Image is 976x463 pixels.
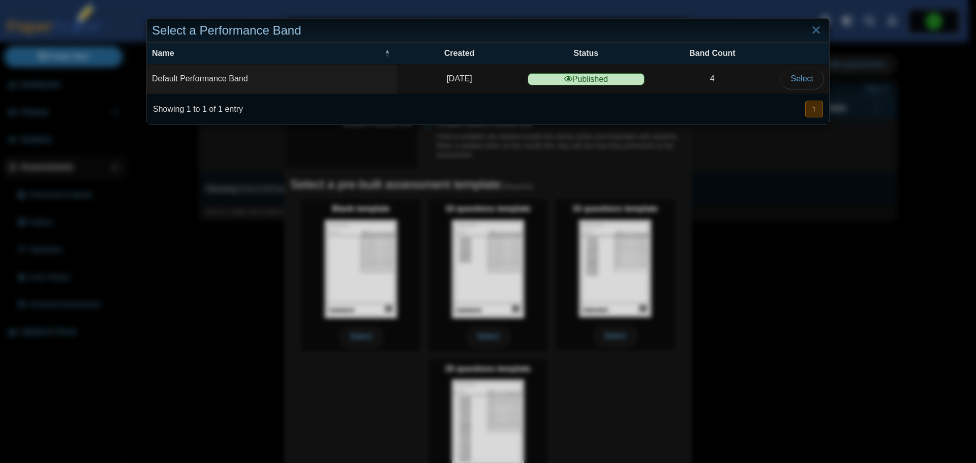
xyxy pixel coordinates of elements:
[147,94,243,125] div: Showing 1 to 1 of 1 entry
[791,74,813,83] span: Select
[147,19,829,43] div: Select a Performance Band
[573,49,598,57] span: Status
[780,69,824,89] button: Select
[384,43,390,64] span: Name : Activate to invert sorting
[805,101,823,117] button: 1
[804,101,823,117] nav: pagination
[808,22,824,39] a: Close
[446,74,472,83] time: Oct 12, 2023 at 10:04 PM
[528,73,645,85] span: Published
[444,49,475,57] span: Created
[147,65,396,94] td: Default Performance Band
[650,65,775,94] td: 4
[689,49,736,57] span: Band Count
[152,49,174,57] span: Name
